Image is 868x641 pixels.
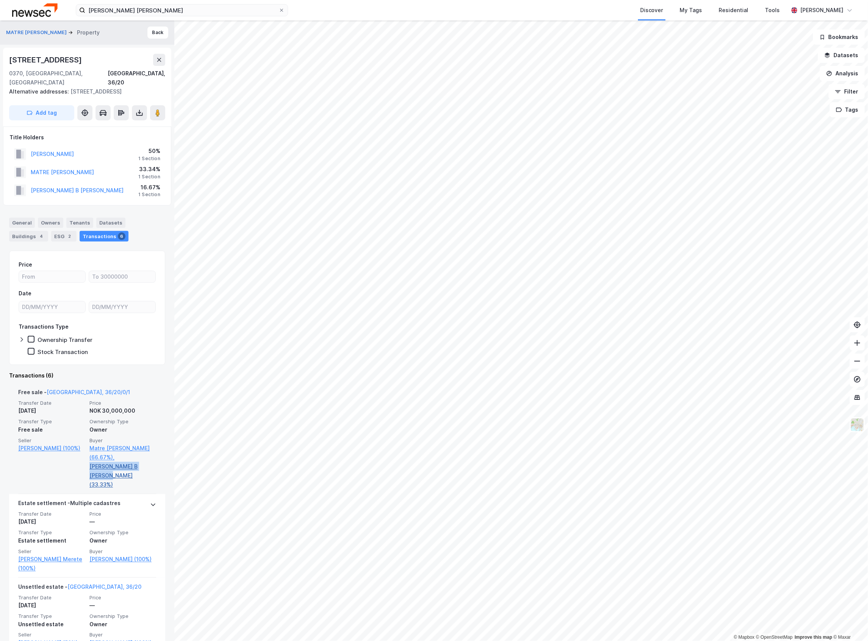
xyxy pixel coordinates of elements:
span: Transfer Date [18,400,85,406]
span: Ownership Type [89,529,156,536]
button: Tags [830,102,865,117]
div: 33.34% [138,165,160,174]
button: Back [147,27,168,39]
div: Price [19,260,32,269]
span: Buyer [89,632,156,638]
div: Residential [719,6,749,15]
button: MATRE [PERSON_NAME] [6,29,68,36]
div: Ownership Transfer [38,336,92,343]
div: 1 Section [138,192,160,198]
div: Buildings [9,231,48,242]
div: Owner [89,536,156,545]
span: Transfer Type [18,529,85,536]
div: 0370, [GEOGRAPHIC_DATA], [GEOGRAPHIC_DATA] [9,69,108,87]
div: Owner [89,620,156,629]
div: Property [77,28,100,37]
div: [DATE] [18,517,85,526]
div: Datasets [96,218,125,228]
div: Transactions (6) [9,371,165,380]
div: General [9,218,35,228]
input: DD/MM/YYYY [89,301,155,313]
span: Seller [18,632,85,638]
span: Transfer Type [18,613,85,619]
div: Unsettled estate [18,620,85,629]
div: 4 [38,232,45,240]
a: [GEOGRAPHIC_DATA], 36/20/0/1 [47,389,130,395]
span: Seller [18,437,85,444]
div: Unsettled estate - [18,582,141,594]
a: Improve this map [795,635,832,640]
div: — [89,601,156,610]
div: Kontrollprogram for chat [830,605,868,641]
button: Analysis [820,66,865,81]
div: ESG [51,231,77,242]
a: [PERSON_NAME] (100%) [18,444,85,453]
div: NOK 30,000,000 [89,406,156,415]
span: Transfer Date [18,594,85,601]
div: 50% [138,147,160,156]
div: 1 Section [138,174,160,180]
span: Alternative addresses: [9,88,71,95]
img: Z [850,418,865,432]
span: Price [89,511,156,517]
div: Stock Transaction [38,348,88,356]
div: Tools [765,6,780,15]
div: Transactions [80,231,128,242]
a: Matre [PERSON_NAME] (66.67%), [89,444,156,462]
div: [STREET_ADDRESS] [9,87,159,96]
span: Ownership Type [89,613,156,619]
span: Seller [18,548,85,555]
a: OpenStreetMap [756,635,793,640]
button: Add tag [9,105,74,120]
span: Transfer Type [18,418,85,425]
span: Buyer [89,437,156,444]
span: Transfer Date [18,511,85,517]
div: Transactions Type [19,322,69,331]
a: Mapbox [734,635,755,640]
a: [GEOGRAPHIC_DATA], 36/20 [67,583,141,590]
div: 2 [66,232,74,240]
div: Owner [89,425,156,434]
a: [PERSON_NAME] B [PERSON_NAME] (33.33%) [89,462,156,489]
div: — [89,517,156,526]
a: [PERSON_NAME] Merete (100%) [18,555,85,573]
div: Free sale [18,425,85,434]
div: 6 [118,232,125,240]
img: newsec-logo.f6e21ccffca1b3a03d2d.png [12,3,58,17]
div: [PERSON_NAME] [801,6,844,15]
div: [STREET_ADDRESS] [9,54,83,66]
div: Free sale - [18,388,130,400]
span: Price [89,594,156,601]
input: Search by address, cadastre, landlords, tenants or people [85,5,279,16]
span: Price [89,400,156,406]
button: Bookmarks [813,30,865,45]
div: 16.67% [138,183,160,192]
input: DD/MM/YYYY [19,301,85,313]
div: [GEOGRAPHIC_DATA], 36/20 [108,69,165,87]
div: Owners [38,218,63,228]
div: Date [19,289,31,298]
iframe: Chat Widget [830,605,868,641]
div: [DATE] [18,601,85,610]
div: My Tags [680,6,702,15]
span: Buyer [89,548,156,555]
div: Title Holders [9,133,165,142]
span: Ownership Type [89,418,156,425]
button: Datasets [818,48,865,63]
input: From [19,271,85,282]
a: [PERSON_NAME] (100%) [89,555,156,564]
div: [DATE] [18,406,85,415]
div: Discover [640,6,663,15]
div: Tenants [66,218,93,228]
div: Estate settlement - Multiple cadastres [18,499,121,511]
input: To 30000000 [89,271,155,282]
button: Filter [829,84,865,99]
div: 1 Section [138,156,160,162]
div: Estate settlement [18,536,85,545]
